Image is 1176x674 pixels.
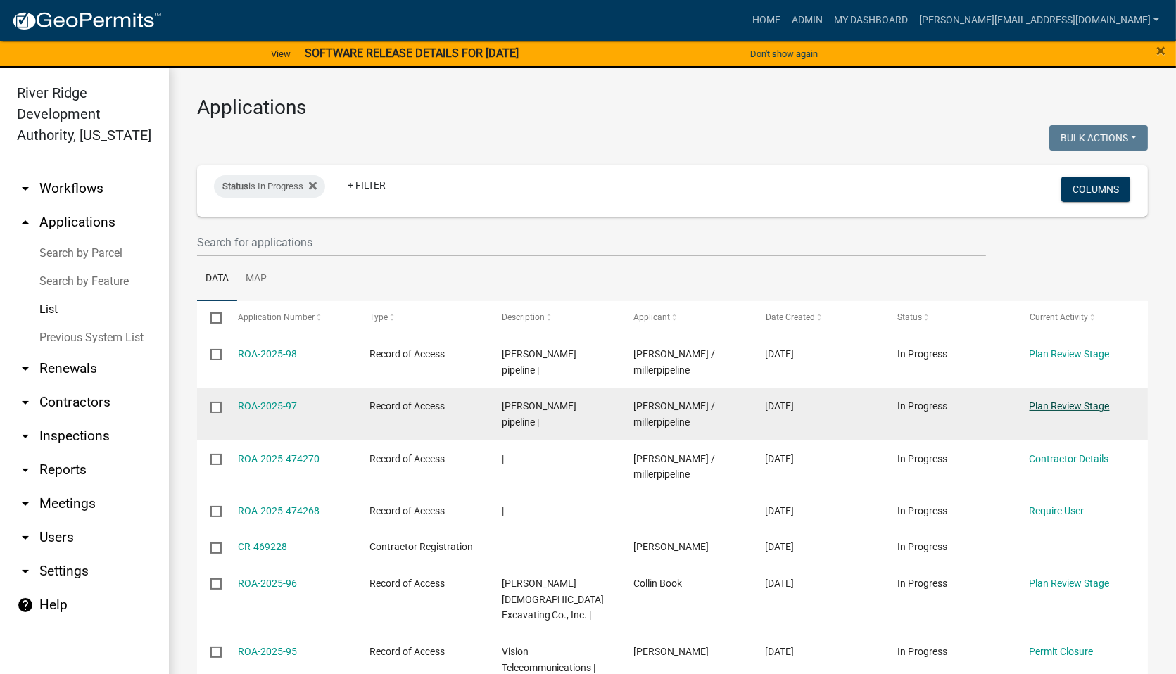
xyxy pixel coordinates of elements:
[766,312,815,322] span: Date Created
[1156,42,1165,59] button: Close
[17,394,34,411] i: arrow_drop_down
[897,646,947,657] span: In Progress
[17,563,34,580] i: arrow_drop_down
[224,301,356,335] datatable-header-cell: Application Number
[766,541,795,552] span: 08/26/2025
[766,578,795,589] span: 08/26/2025
[197,301,224,335] datatable-header-cell: Select
[238,312,315,322] span: Application Number
[747,7,786,34] a: Home
[502,453,504,464] span: |
[897,400,947,412] span: In Progress
[633,312,670,322] span: Applicant
[1030,348,1110,360] a: Plan Review Stage
[1030,578,1110,589] a: Plan Review Stage
[305,46,519,60] strong: SOFTWARE RELEASE DETAILS FOR [DATE]
[897,312,922,322] span: Status
[633,453,715,481] span: chad peters / millerpipeline
[238,453,320,464] a: ROA-2025-474270
[197,257,237,302] a: Data
[197,96,1148,120] h3: Applications
[897,453,947,464] span: In Progress
[502,646,596,673] span: Vision Telecommunications |
[222,181,248,191] span: Status
[1030,453,1109,464] a: Contractor Details
[369,505,445,516] span: Record of Access
[766,400,795,412] span: 09/05/2025
[369,348,445,360] span: Record of Access
[17,428,34,445] i: arrow_drop_down
[884,301,1016,335] datatable-header-cell: Status
[369,400,445,412] span: Record of Access
[1030,505,1085,516] a: Require User
[17,214,34,231] i: arrow_drop_up
[238,646,297,657] a: ROA-2025-95
[1049,125,1148,151] button: Bulk Actions
[897,505,947,516] span: In Progress
[633,348,715,376] span: chad peters / millerpipeline
[238,505,320,516] a: ROA-2025-474268
[752,301,884,335] datatable-header-cell: Date Created
[897,541,947,552] span: In Progress
[369,453,445,464] span: Record of Access
[633,541,709,552] span: Joshua Hornberger
[745,42,823,65] button: Don't show again
[766,646,795,657] span: 07/31/2025
[17,597,34,613] i: help
[17,360,34,377] i: arrow_drop_down
[1030,400,1110,412] a: Plan Review Stage
[265,42,296,65] a: View
[17,529,34,546] i: arrow_drop_down
[913,7,1165,34] a: [PERSON_NAME][EMAIL_ADDRESS][DOMAIN_NAME]
[369,578,445,589] span: Record of Access
[633,400,715,428] span: chad peters / millerpipeline
[214,175,325,198] div: is In Progress
[502,312,545,322] span: Description
[633,578,682,589] span: Collin Book
[369,646,445,657] span: Record of Access
[336,172,397,198] a: + Filter
[238,400,297,412] a: ROA-2025-97
[766,348,795,360] span: 09/05/2025
[17,180,34,197] i: arrow_drop_down
[1156,41,1165,61] span: ×
[502,578,605,621] span: Dan Cristiani Excavating Co., Inc. |
[238,348,297,360] a: ROA-2025-98
[17,495,34,512] i: arrow_drop_down
[897,348,947,360] span: In Progress
[238,578,297,589] a: ROA-2025-96
[502,400,577,428] span: miller pipeline |
[1016,301,1148,335] datatable-header-cell: Current Activity
[502,505,504,516] span: |
[766,453,795,464] span: 09/05/2025
[620,301,752,335] datatable-header-cell: Applicant
[897,578,947,589] span: In Progress
[237,257,275,302] a: Map
[356,301,488,335] datatable-header-cell: Type
[238,541,287,552] a: CR-469228
[1030,646,1094,657] a: Permit Closure
[369,312,388,322] span: Type
[197,228,986,257] input: Search for applications
[786,7,828,34] a: Admin
[502,348,577,376] span: miller pipeline |
[369,541,473,552] span: Contractor Registration
[633,646,709,657] span: Chad Berlin
[828,7,913,34] a: My Dashboard
[1061,177,1130,202] button: Columns
[488,301,620,335] datatable-header-cell: Description
[766,505,795,516] span: 09/05/2025
[1030,312,1088,322] span: Current Activity
[17,462,34,478] i: arrow_drop_down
